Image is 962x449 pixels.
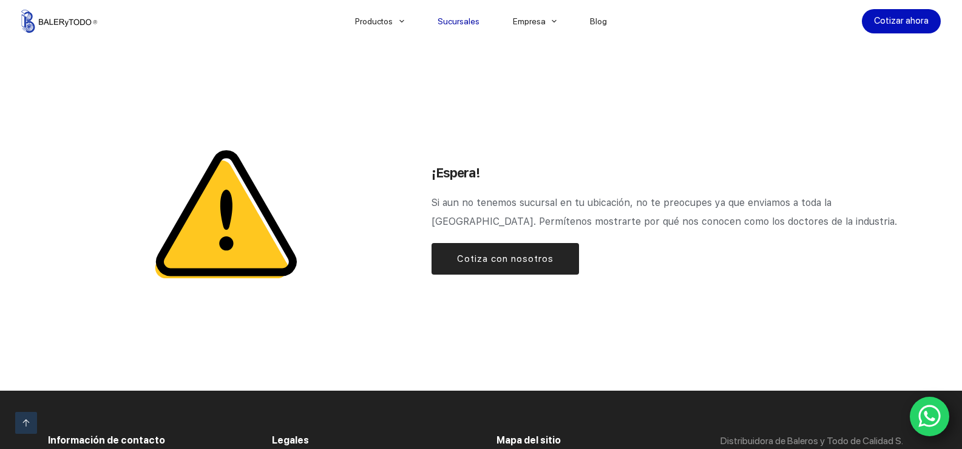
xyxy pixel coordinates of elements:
a: Cotiza con nosotros [432,243,579,275]
span: ¡Espera! [432,165,480,180]
img: Balerytodo [21,10,97,33]
a: WhatsApp [910,397,950,437]
span: Si aun no tenemos sucursal en tu ubicación, no te preocupes ya que enviamos a toda la [GEOGRAPHIC... [432,197,897,227]
h3: Mapa del sitio [496,433,690,448]
a: Ir arriba [15,412,37,434]
span: Legales [272,434,309,446]
span: Cotiza con nosotros [457,252,554,266]
a: Cotizar ahora [862,9,941,33]
h3: Información de contacto [48,433,242,448]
